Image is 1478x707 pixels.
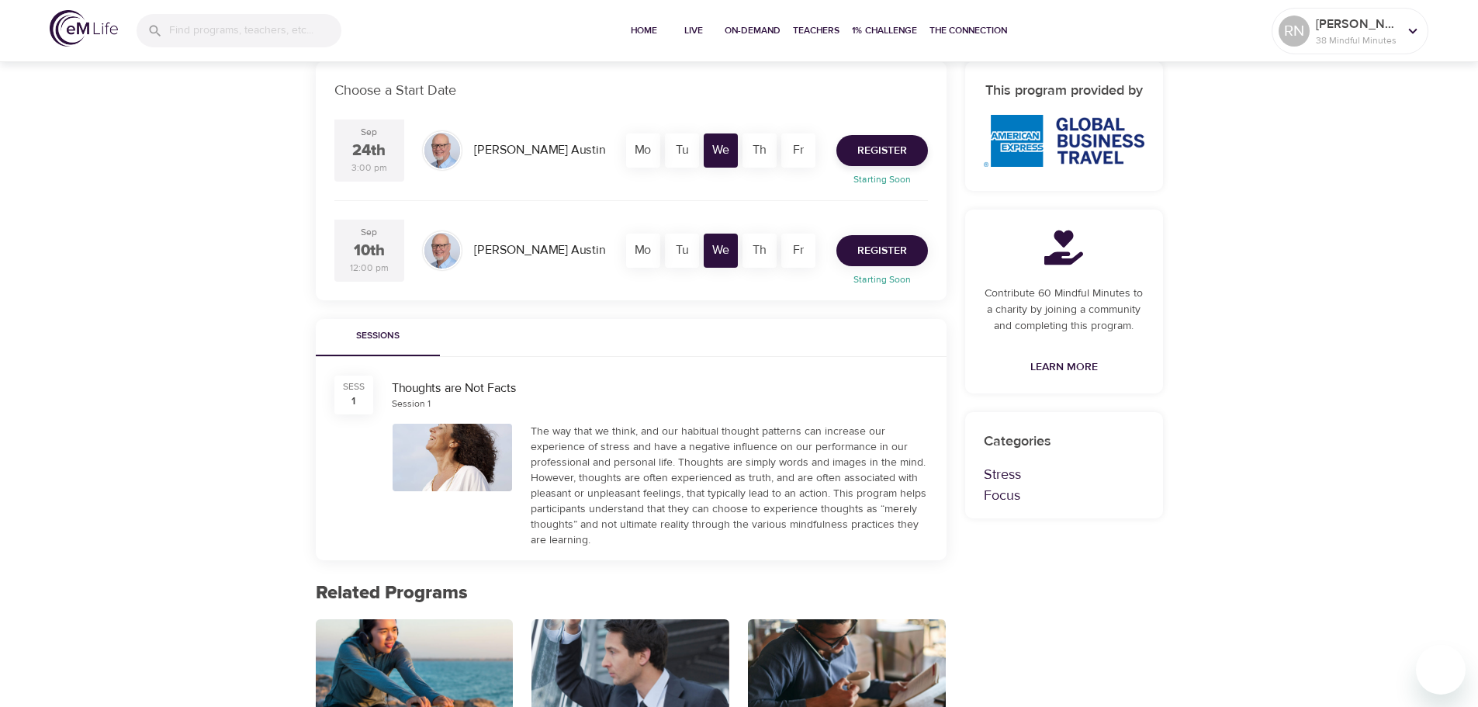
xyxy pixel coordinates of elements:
span: 1% Challenge [852,23,917,39]
span: Register [857,141,907,161]
div: We [704,133,738,168]
div: Fr [781,133,815,168]
p: Categories [984,431,1144,452]
div: Tu [665,234,699,268]
div: 12:00 pm [350,262,389,275]
img: AmEx%20GBT%20logo.png [984,115,1144,167]
iframe: Button to launch messaging window [1416,645,1466,695]
div: RN [1279,16,1310,47]
span: Live [675,23,712,39]
p: Choose a Start Date [334,80,928,101]
span: Teachers [793,23,839,39]
div: Thoughts are Not Facts [392,379,928,397]
div: Tu [665,133,699,168]
div: Mo [626,133,660,168]
p: Stress [984,464,1144,485]
span: On-Demand [725,23,781,39]
div: 1 [351,393,355,409]
div: We [704,234,738,268]
div: [PERSON_NAME] Austin [468,235,611,265]
div: Th [742,133,777,168]
div: Fr [781,234,815,268]
span: Learn More [1030,358,1098,377]
button: Register [836,135,928,166]
p: Focus [984,485,1144,506]
div: 3:00 pm [351,161,387,175]
div: SESS [343,380,365,393]
div: Th [742,234,777,268]
span: Home [625,23,663,39]
div: The way that we think, and our habitual thought patterns can increase our experience of stress an... [531,424,928,548]
span: The Connection [929,23,1007,39]
div: [PERSON_NAME] Austin [468,135,611,165]
input: Find programs, teachers, etc... [169,14,341,47]
a: Learn More [1024,353,1104,382]
p: [PERSON_NAME] [1316,15,1398,33]
div: Sep [361,226,377,239]
div: Session 1 [392,397,431,411]
div: Mo [626,234,660,268]
button: Register [836,235,928,266]
p: Starting Soon [827,172,937,186]
p: 38 Mindful Minutes [1316,33,1398,47]
p: Related Programs [316,579,947,607]
p: Contribute 60 Mindful Minutes to a charity by joining a community and completing this program. [984,286,1144,334]
div: Sep [361,126,377,139]
img: logo [50,10,118,47]
p: Starting Soon [827,272,937,286]
div: 10th [354,240,385,262]
span: Sessions [325,328,431,345]
div: 24th [352,140,386,162]
span: Register [857,241,907,261]
h6: This program provided by [984,80,1144,102]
